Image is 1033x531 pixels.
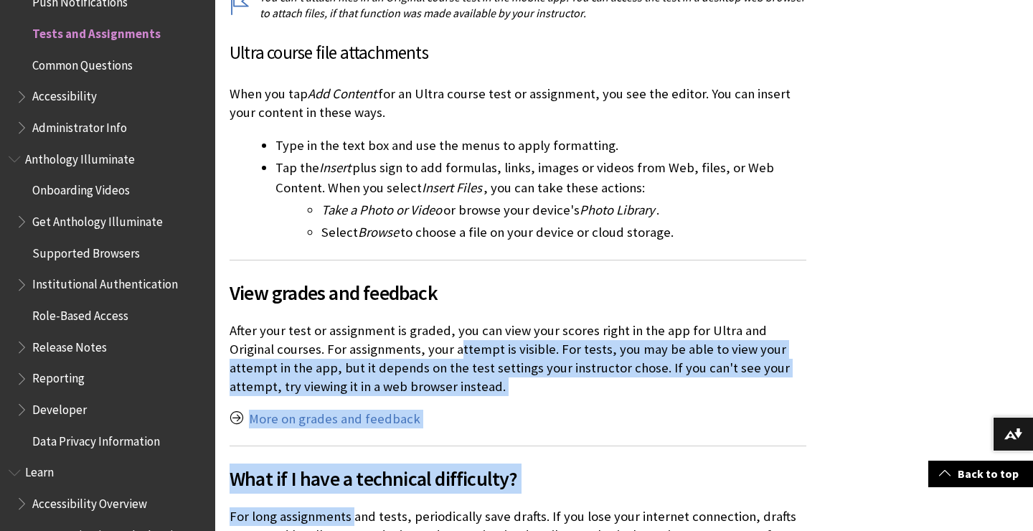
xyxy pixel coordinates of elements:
span: Onboarding Videos [32,179,130,198]
span: Learn [25,461,54,480]
span: Tests and Assignments [32,22,161,41]
li: Type in the text box and use the menus to apply formatting. [275,136,806,156]
li: Select to choose a file on your device or cloud storage. [321,222,806,243]
span: Accessibility [32,85,97,104]
span: Insert [319,159,351,176]
p: After your test or assignment is graded, you can view your scores right in the app for Ultra and ... [230,321,806,397]
span: Institutional Authentication [32,273,178,292]
span: Supported Browsers [32,241,140,260]
span: What if I have a technical difficulty? [230,464,806,494]
span: Role-Based Access [32,304,128,323]
span: Photo Library [580,202,655,218]
li: or browse your device's . [321,200,806,220]
span: Take a Photo or Video [321,202,442,218]
a: More on grades and feedback [249,410,420,428]
span: Release Notes [32,335,107,354]
p: When you tap for an Ultra course test or assignment, you see the editor. You can insert your cont... [230,85,806,122]
span: Get Anthology Illuminate [32,210,163,229]
h3: Ultra course file attachments [230,39,806,67]
nav: Book outline for Anthology Illuminate [9,147,207,454]
span: Insert Files [422,179,482,196]
span: View grades and feedback [230,278,806,308]
span: Common Questions [32,53,133,72]
a: Back to top [928,461,1033,487]
span: Add Content [308,85,377,102]
span: Developer [32,398,87,417]
span: Data Privacy Information [32,429,160,448]
span: Anthology Illuminate [25,147,135,166]
span: Accessibility Overview [32,492,147,511]
span: Browse [358,224,399,240]
span: Reporting [32,367,85,386]
li: Tap the plus sign to add formulas, links, images or videos from Web, files, or Web Content. When ... [275,158,806,243]
span: Administrator Info [32,116,127,135]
